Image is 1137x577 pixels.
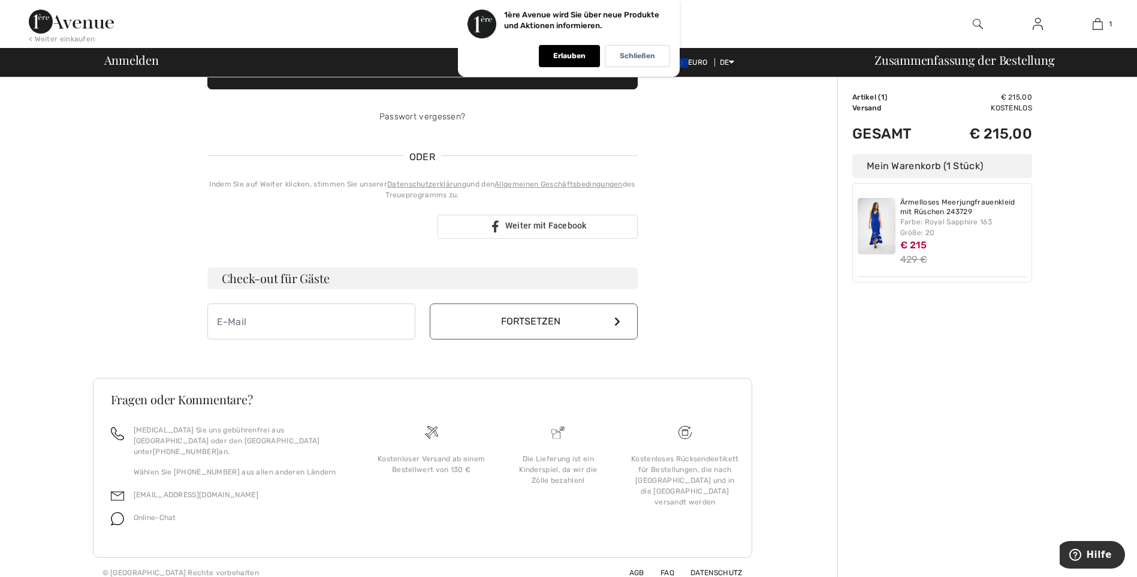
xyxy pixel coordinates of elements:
div: Kostenloser Versand ab einem Bestellwert von 130 € [378,453,485,475]
div: Mein Warenkorb (1 Stück) [852,154,1032,178]
span: Weiter mit Facebook [505,221,587,230]
font: Fortsetzen [501,315,560,327]
a: Datenschutzerklärung [387,180,466,188]
div: Die Lieferung ist ein Kinderspiel, da wir die Zölle bezahlen! [504,453,612,486]
iframe: Opens a widget where you can find more information [1060,541,1125,571]
td: Gesamt [852,113,940,154]
iframe: Schaltfläche „Über Google anmelden“ [201,214,434,240]
div: Farbe: Royal Sapphire 163 Größe: 20 [900,217,1027,238]
span: 1 [1109,19,1112,29]
img: Meine Tasche [1093,17,1103,31]
img: Kostenloser Versand ab einem Bestellwert von &#8364; 130 [425,426,438,439]
a: [PHONE_NUMBER] [153,447,219,456]
td: Kostenlos [940,103,1032,113]
img: plaudern [111,512,124,525]
a: Datenschutz [676,569,742,577]
p: Erlauben [553,52,586,61]
p: 1ère Avenue wird Sie über neue Produkte und Aktionen informieren. [504,10,659,30]
a: Passwort vergessen? [379,112,466,122]
button: Fortsetzen [430,303,638,339]
img: E-Mail [111,489,124,503]
span: ODER [403,150,441,164]
a: FAQ [646,569,674,577]
p: Schließen [620,52,655,61]
img: Meine Infos [1033,17,1043,31]
span: 1 [881,93,885,101]
a: 1 [1068,17,1127,31]
div: < Weiter einkaufen [29,34,95,44]
img: Durchsuchen Sie die Website [973,17,983,31]
span: EURO [669,58,712,67]
p: Wählen Sie [PHONE_NUMBER] aus allen anderen Ländern [134,467,354,477]
font: [MEDICAL_DATA] Sie uns gebührenfrei aus [GEOGRAPHIC_DATA] oder den [GEOGRAPHIC_DATA] unter an. [134,426,320,456]
td: € 215,00 [940,113,1032,154]
div: Zusammenfassung der Bestellung [860,54,1130,66]
img: rufen [111,427,124,440]
div: Kostenloses Rücksendeetikett für Bestellungen, die nach [GEOGRAPHIC_DATA] und in die [GEOGRAPHIC_... [631,453,739,507]
td: Versand [852,103,940,113]
img: Ärmelloses Meerjungfrauenkleid mit Rüschen 243729 [858,198,895,254]
img: Die Lieferung ist ein Kinderspiel, da wir die Zölle bezahlen! [551,426,565,439]
a: Allgemeinen Geschäftsbedingungen [494,180,623,188]
td: ) [852,92,940,103]
font: Artikel ( [852,93,885,101]
span: € 215 [900,239,927,251]
a: Sign In [1023,17,1052,32]
input: E-Mail [207,303,415,339]
h3: Check-out für Gäste [207,268,638,289]
s: 429 € [900,254,928,265]
a: Ärmelloses Meerjungfrauenkleid mit Rüschen 243729 [900,198,1027,217]
img: Kostenloser Versand ab einem Bestellwert von &#8364; 130 [678,426,692,439]
font: DE [720,58,729,67]
a: AGB [615,569,644,577]
h3: Fragen oder Kommentare? [111,393,734,405]
span: Online-Chat [134,513,176,522]
img: Avenida 1ère [29,10,114,34]
a: Weiter mit Facebook [438,215,638,239]
td: € 215,00 [940,92,1032,103]
span: Anmelden [104,54,159,66]
div: Indem Sie auf Weiter klicken, stimmen Sie unserer und den des Treueprogramms zu. [207,179,638,200]
a: [EMAIL_ADDRESS][DOMAIN_NAME] [134,491,258,499]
